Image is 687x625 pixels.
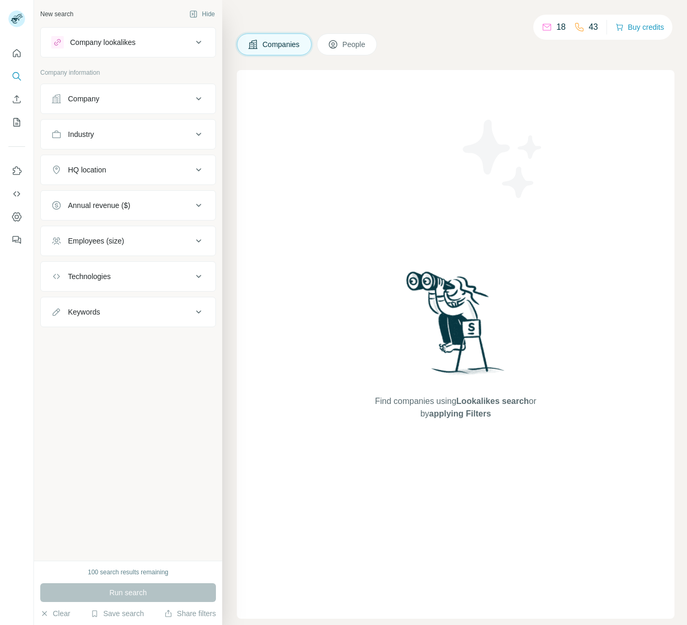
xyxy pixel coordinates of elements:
div: Employees (size) [68,236,124,246]
button: Dashboard [8,207,25,226]
p: Company information [40,68,216,77]
div: New search [40,9,73,19]
button: Use Surfe API [8,184,25,203]
button: Quick start [8,44,25,63]
button: Enrich CSV [8,90,25,109]
div: Industry [68,129,94,140]
button: Feedback [8,230,25,249]
p: 43 [589,21,598,33]
button: Company [41,86,215,111]
button: Search [8,67,25,86]
button: Keywords [41,299,215,325]
div: Company lookalikes [70,37,135,48]
button: Employees (size) [41,228,215,253]
p: 18 [556,21,566,33]
span: Find companies using or by [372,395,539,420]
button: My lists [8,113,25,132]
div: Annual revenue ($) [68,200,130,211]
span: Companies [262,39,301,50]
button: Use Surfe on LinkedIn [8,161,25,180]
h4: Search [237,13,674,27]
div: Technologies [68,271,111,282]
button: Clear [40,608,70,619]
img: Surfe Illustration - Woman searching with binoculars [402,269,510,385]
button: Industry [41,122,215,147]
div: HQ location [68,165,106,175]
button: Share filters [164,608,216,619]
div: Company [68,94,99,104]
button: Save search [90,608,144,619]
span: Lookalikes search [456,397,529,406]
span: People [342,39,367,50]
div: Keywords [68,307,100,317]
span: applying Filters [429,409,491,418]
img: Surfe Illustration - Stars [456,112,550,206]
button: Company lookalikes [41,30,215,55]
button: Annual revenue ($) [41,193,215,218]
button: Technologies [41,264,215,289]
button: HQ location [41,157,215,182]
button: Hide [182,6,222,22]
button: Buy credits [615,20,664,34]
div: 100 search results remaining [88,568,168,577]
